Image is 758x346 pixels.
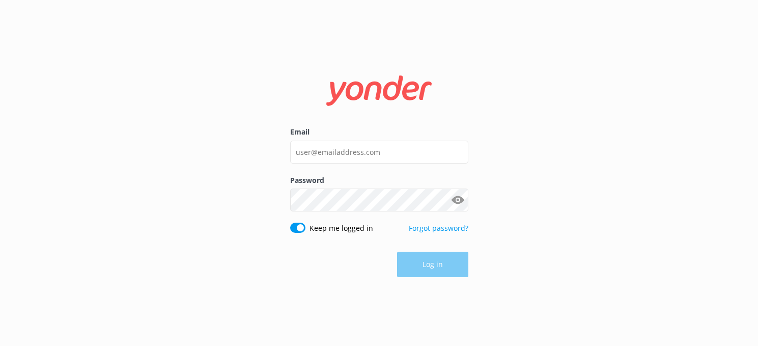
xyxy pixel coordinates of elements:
[310,223,373,234] label: Keep me logged in
[448,190,468,210] button: Show password
[290,175,468,186] label: Password
[290,141,468,164] input: user@emailaddress.com
[409,223,468,233] a: Forgot password?
[290,126,468,138] label: Email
